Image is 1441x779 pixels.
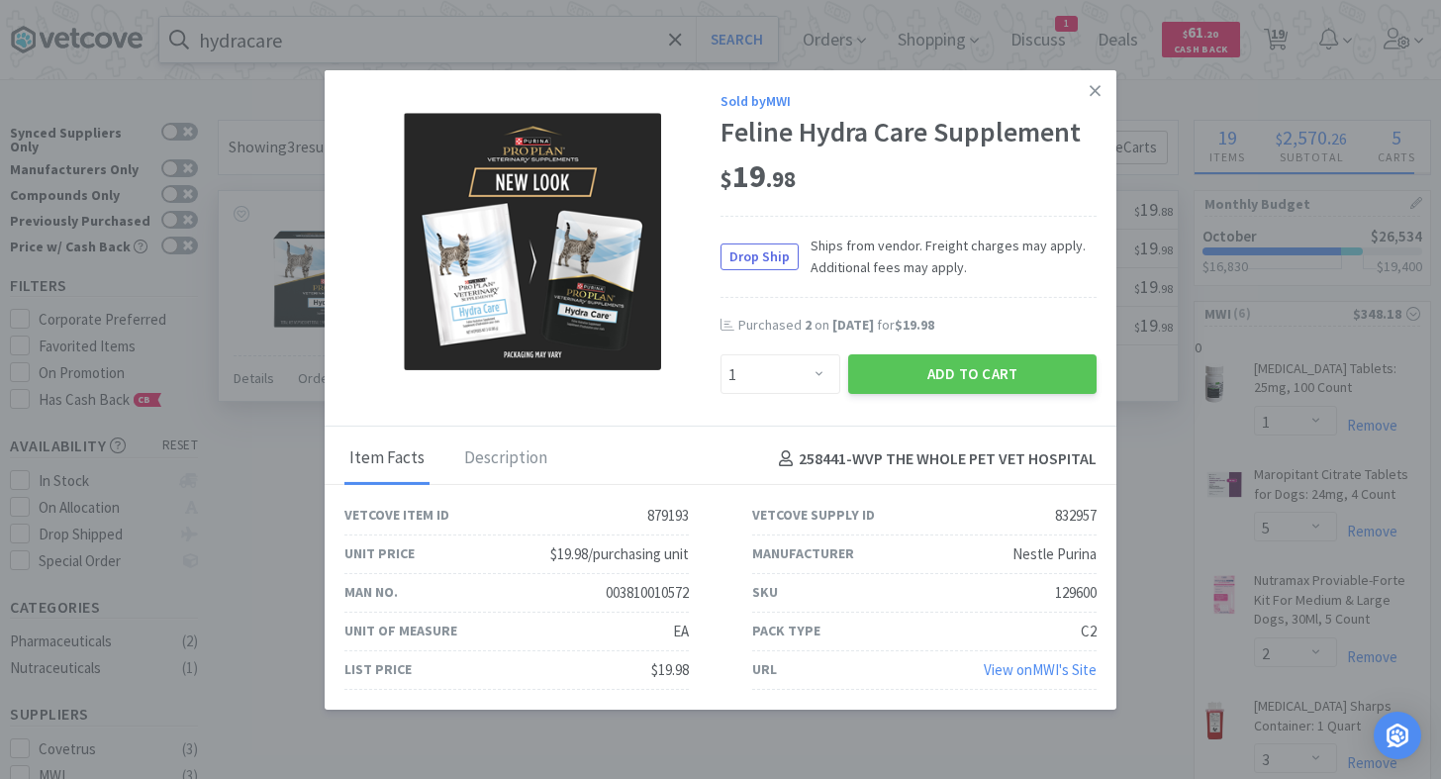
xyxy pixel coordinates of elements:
button: Add to Cart [848,354,1097,394]
div: 003810010572 [606,581,689,605]
div: Pack Type [752,620,820,641]
div: Manufacturer [752,542,854,564]
div: C2 [1081,620,1097,643]
div: Open Intercom Messenger [1374,712,1421,759]
div: $19.98 [651,658,689,682]
div: Description [459,435,552,484]
div: Nestle Purina [1012,542,1097,566]
div: $19.98/purchasing unit [550,542,689,566]
div: 129600 [1055,581,1097,605]
div: List Price [344,658,412,680]
div: Item Facts [344,435,430,484]
a: View onMWI's Site [984,660,1097,679]
h4: 258441 - WVP THE WHOLE PET VET HOSPITAL [771,446,1097,472]
div: Sold by MWI [720,89,1097,111]
img: 6024fa10dfe946059b35b430f2e24679_832957.png [404,113,661,370]
div: Feline Hydra Care Supplement [720,116,1097,149]
div: 879193 [647,504,689,528]
div: 832957 [1055,504,1097,528]
span: 2 [805,316,812,334]
div: SKU [752,581,778,603]
span: Ships from vendor. Freight charges may apply. Additional fees may apply. [799,235,1097,279]
div: EA [673,620,689,643]
div: Vetcove Item ID [344,504,449,526]
span: . 98 [766,165,796,193]
div: URL [752,658,777,680]
div: Purchased on for [738,316,1097,336]
div: Unit of Measure [344,620,457,641]
span: $19.98 [895,316,934,334]
span: $ [720,165,732,193]
span: 19 [720,156,796,196]
div: Unit Price [344,542,415,564]
span: Drop Ship [721,244,798,269]
div: Man No. [344,581,398,603]
div: Vetcove Supply ID [752,504,875,526]
span: [DATE] [832,316,874,334]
